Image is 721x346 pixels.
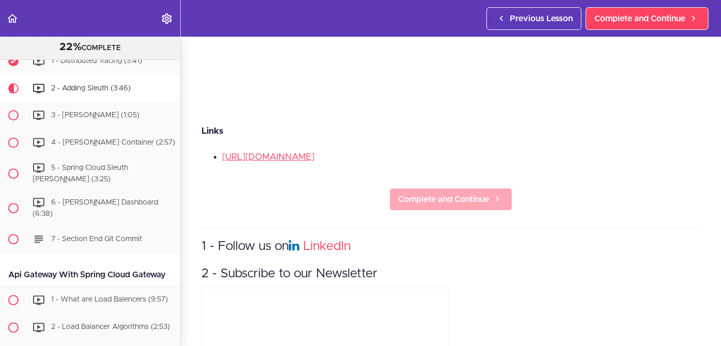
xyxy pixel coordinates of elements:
[51,57,142,65] span: 1 - Distributed Tracing (3:41)
[51,139,175,146] span: 4 - [PERSON_NAME] Container (2:57)
[389,188,512,211] a: Complete and Continue
[51,296,168,303] span: 1 - What are Load Balencers (9:57)
[33,198,158,217] span: 6 - [PERSON_NAME] Dashboard (6:38)
[33,164,128,183] span: 5 - Spring Cloud Sleuth [PERSON_NAME] (3:25)
[13,41,167,54] div: COMPLETE
[201,238,700,255] h3: 1 - Follow us on
[398,193,489,206] span: Complete and Continue
[201,127,223,135] strong: Links
[6,12,19,25] svg: Back to course curriculum
[161,12,173,25] svg: Settings Menu
[51,85,131,92] span: 2 - Adding Sleuth (3:46)
[303,240,351,253] a: LinkedIn
[594,12,685,25] span: Complete and Continue
[586,7,709,30] a: Complete and Continue
[510,12,573,25] span: Previous Lesson
[487,7,582,30] a: Previous Lesson
[51,235,142,242] span: 7 - Section End Git Commit
[222,152,315,161] a: [URL][DOMAIN_NAME]
[51,112,139,119] span: 3 - [PERSON_NAME] (1:05)
[51,323,170,331] span: 2 - Load Balancer Algorithms (2:53)
[201,265,700,282] h3: 2 - Subscribe to our Newsletter
[59,42,82,52] span: 22%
